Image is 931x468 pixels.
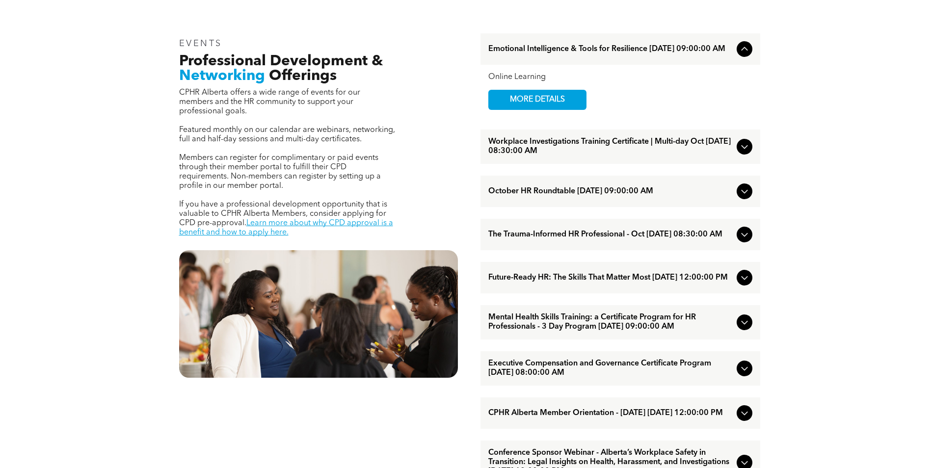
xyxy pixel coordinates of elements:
span: If you have a professional development opportunity that is valuable to CPHR Alberta Members, cons... [179,201,387,227]
div: Online Learning [488,73,752,82]
span: MORE DETAILS [499,90,576,109]
span: Offerings [269,69,337,83]
span: Mental Health Skills Training: a Certificate Program for HR Professionals - 3 Day Program [DATE] ... [488,313,733,332]
span: Executive Compensation and Governance Certificate Program [DATE] 08:00:00 AM [488,359,733,378]
span: Future-Ready HR: The Skills That Matter Most [DATE] 12:00:00 PM [488,273,733,283]
span: Networking [179,69,265,83]
span: Members can register for complimentary or paid events through their member portal to fulfill thei... [179,154,381,190]
span: EVENTS [179,39,223,48]
span: Professional Development & [179,54,383,69]
span: The Trauma-Informed HR Professional - Oct [DATE] 08:30:00 AM [488,230,733,239]
a: Learn more about why CPD approval is a benefit and how to apply here. [179,219,393,236]
span: Featured monthly on our calendar are webinars, networking, full and half-day sessions and multi-d... [179,126,395,143]
span: CPHR Alberta offers a wide range of events for our members and the HR community to support your p... [179,89,360,115]
span: Workplace Investigations Training Certificate | Multi-day Oct [DATE] 08:30:00 AM [488,137,733,156]
a: MORE DETAILS [488,90,586,110]
span: October HR Roundtable [DATE] 09:00:00 AM [488,187,733,196]
span: CPHR Alberta Member Orientation - [DATE] [DATE] 12:00:00 PM [488,409,733,418]
span: Emotional Intelligence & Tools for Resilience [DATE] 09:00:00 AM [488,45,733,54]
